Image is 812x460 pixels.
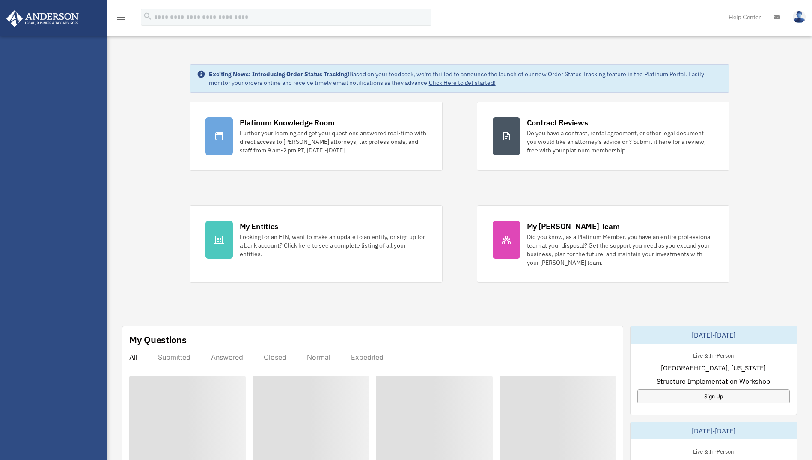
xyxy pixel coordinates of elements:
a: Sign Up [637,389,790,403]
div: Live & In-Person [686,446,741,455]
a: menu [116,15,126,22]
a: My Entities Looking for an EIN, want to make an update to an entity, or sign up for a bank accoun... [190,205,443,283]
div: Answered [211,353,243,361]
div: Submitted [158,353,190,361]
span: [GEOGRAPHIC_DATA], [US_STATE] [661,363,766,373]
div: All [129,353,137,361]
div: Platinum Knowledge Room [240,117,335,128]
img: Anderson Advisors Platinum Portal [4,10,81,27]
img: User Pic [793,11,806,23]
a: Platinum Knowledge Room Further your learning and get your questions answered real-time with dire... [190,102,443,171]
i: menu [116,12,126,22]
div: Expedited [351,353,384,361]
a: Click Here to get started! [429,79,496,87]
div: Do you have a contract, rental agreement, or other legal document you would like an attorney's ad... [527,129,714,155]
span: Structure Implementation Workshop [657,376,770,386]
div: Closed [264,353,286,361]
div: Contract Reviews [527,117,588,128]
div: My Questions [129,333,187,346]
a: My [PERSON_NAME] Team Did you know, as a Platinum Member, you have an entire professional team at... [477,205,730,283]
div: My Entities [240,221,278,232]
div: My [PERSON_NAME] Team [527,221,620,232]
div: [DATE]-[DATE] [631,422,797,439]
div: Looking for an EIN, want to make an update to an entity, or sign up for a bank account? Click her... [240,233,427,258]
div: [DATE]-[DATE] [631,326,797,344]
div: Based on your feedback, we're thrilled to announce the launch of our new Order Status Tracking fe... [209,70,723,87]
div: Further your learning and get your questions answered real-time with direct access to [PERSON_NAM... [240,129,427,155]
a: Contract Reviews Do you have a contract, rental agreement, or other legal document you would like... [477,102,730,171]
i: search [143,12,152,21]
div: Live & In-Person [686,350,741,359]
div: Did you know, as a Platinum Member, you have an entire professional team at your disposal? Get th... [527,233,714,267]
div: Normal [307,353,330,361]
strong: Exciting News: Introducing Order Status Tracking! [209,70,349,78]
